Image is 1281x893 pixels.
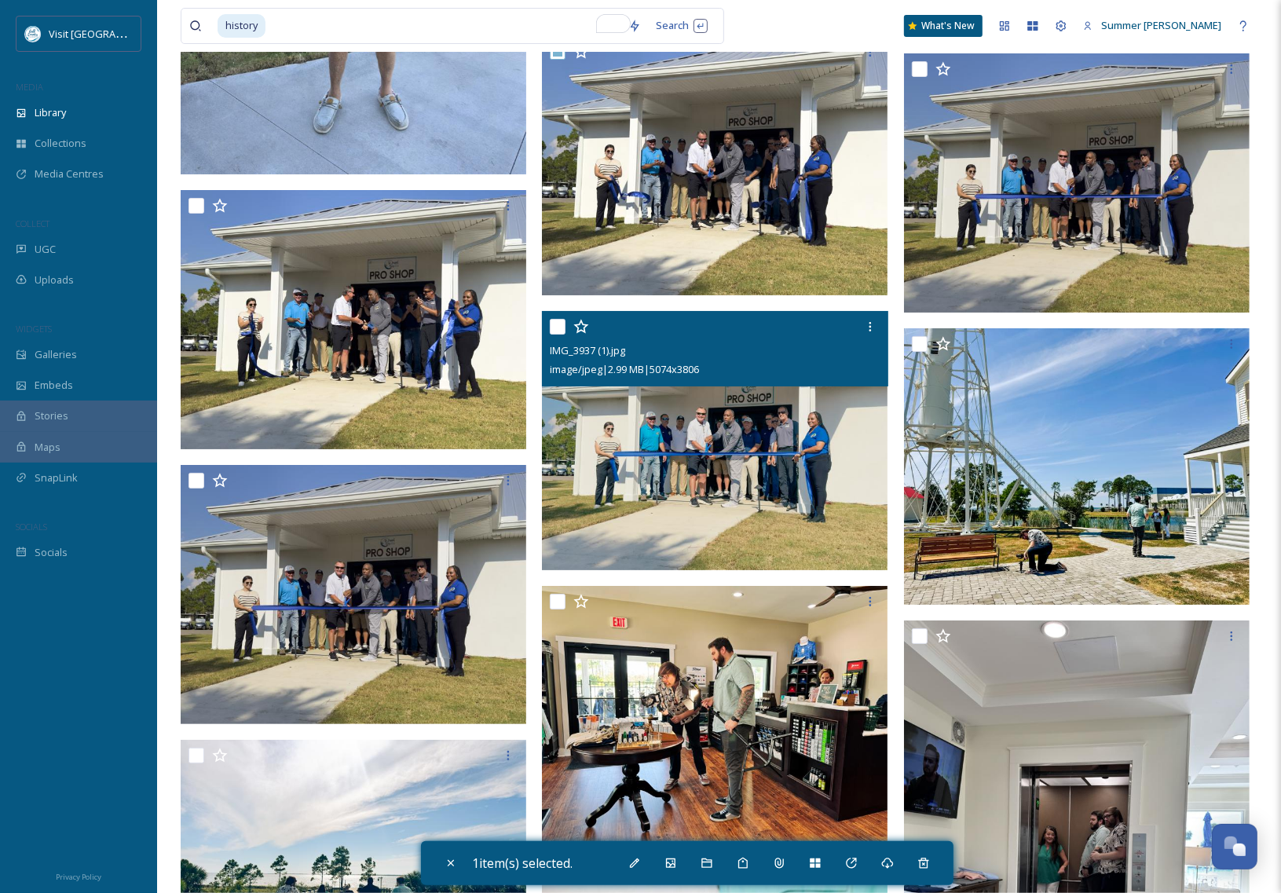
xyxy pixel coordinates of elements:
[550,343,625,357] span: IMG_3937 (1).jpg
[16,323,52,335] span: WIDGETS
[25,26,41,42] img: download%20%282%29.png
[35,440,60,455] span: Maps
[35,136,86,151] span: Collections
[904,15,983,37] a: What's New
[181,465,526,724] img: IMG_3937 (2).jpg
[35,545,68,560] span: Socials
[1212,824,1257,869] button: Open Chat
[35,408,68,423] span: Stories
[35,347,77,362] span: Galleries
[35,273,74,287] span: Uploads
[35,378,73,393] span: Embeds
[16,521,47,533] span: SOCIALS
[542,586,888,845] img: IMG_9820.JPG
[49,26,170,41] span: Visit [GEOGRAPHIC_DATA]
[649,10,716,41] div: Search
[550,362,699,376] span: image/jpeg | 2.99 MB | 5074 x 3806
[904,53,1250,313] img: IMG_3937.jpg
[267,9,620,43] input: To enrich screen reader interactions, please activate Accessibility in Grammarly extension settings
[542,36,888,295] img: IMG_3938.jpg
[35,105,66,120] span: Library
[542,311,888,570] img: IMG_3937 (1).jpg
[1075,10,1229,41] a: Summer [PERSON_NAME]
[35,470,78,485] span: SnapLink
[473,855,573,872] span: 1 item(s) selected.
[35,242,56,257] span: UGC
[16,218,49,229] span: COLLECT
[56,872,101,882] span: Privacy Policy
[35,167,104,181] span: Media Centres
[181,190,526,449] img: IMG_3940.jpg
[904,328,1250,605] img: IMG_9824.JPG
[1101,18,1221,32] span: Summer [PERSON_NAME]
[218,14,265,37] span: history
[56,866,101,885] a: Privacy Policy
[16,81,43,93] span: MEDIA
